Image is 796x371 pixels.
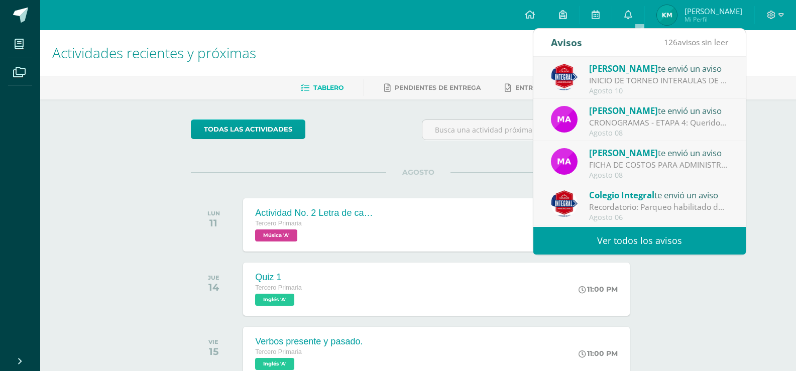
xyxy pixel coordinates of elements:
span: Actividades recientes y próximas [52,43,256,62]
div: te envió un aviso [589,188,729,201]
span: avisos sin leer [664,37,728,48]
span: Inglés 'A' [255,294,294,306]
img: cd07000ad8bcbf44f98c5337334226b0.png [551,106,578,133]
div: Actividad No. 2 Letra de canciones tradicionales. [255,208,376,218]
a: todas las Actividades [191,119,305,139]
span: Colegio Integral [589,189,654,201]
span: Tablero [313,84,344,91]
div: JUE [208,274,219,281]
a: Entregadas [505,80,560,96]
div: INICIO DE TORNEO INTERAULAS DE FUTBOL, CATEGORIAS FEMENINA Y MASCULINA: AVIDSO IMPORTANTE. LA SIG... [589,75,729,86]
div: Agosto 06 [589,213,729,222]
span: Inglés 'A' [255,358,294,370]
div: Agosto 10 [589,87,729,95]
span: [PERSON_NAME] [589,147,658,159]
span: Pendientes de entrega [395,84,481,91]
a: Ver todos los avisos [533,227,746,255]
span: Tercero Primaria [255,284,301,291]
img: 387ed2a8187a40742b44cf00216892d1.png [551,64,578,90]
div: FICHA DE COSTOS PARA ADMINISTRACIÓN: Buenas tardes papitos Adjunto ficha de costos para que pueda... [589,159,729,171]
img: 3d8ecf278a7f74c562a74fe44b321cd5.png [551,190,578,217]
span: [PERSON_NAME] [589,63,658,74]
div: Verbos presente y pasado. [255,336,363,347]
div: LUN [207,210,220,217]
span: [PERSON_NAME] [589,105,658,116]
div: Agosto 08 [589,129,729,138]
span: Música 'A' [255,229,297,241]
div: Recordatorio: Parqueo habilitado durante la feria de negocios para 3° y 4° primaria, será por el ... [589,201,729,213]
a: Pendientes de entrega [384,80,481,96]
div: 14 [208,281,219,293]
div: VIE [208,338,218,345]
a: Tablero [301,80,344,96]
div: te envió un aviso [589,62,729,75]
div: 11 [207,217,220,229]
div: 11:00 PM [579,285,618,294]
div: Quiz 1 [255,272,301,283]
span: [PERSON_NAME] [685,6,742,16]
div: Avisos [551,29,582,56]
span: Tercero Primaria [255,220,301,227]
div: 11:00 PM [579,349,618,358]
span: Entregadas [515,84,560,91]
span: Tercero Primaria [255,348,301,355]
span: AGOSTO [386,168,450,177]
div: CRONOGRAMAS - ETAPA 4: Queridos padres de familia, adjunto cronogramas de actividades para esta e... [589,117,729,129]
span: 126 [664,37,677,48]
div: te envió un aviso [589,104,729,117]
span: Mi Perfil [685,15,742,24]
input: Busca una actividad próxima aquí... [422,120,645,140]
img: fb9f1107cd1fa844b7466aa3c0b07387.png [657,5,677,25]
img: cd07000ad8bcbf44f98c5337334226b0.png [551,148,578,175]
div: te envió un aviso [589,146,729,159]
div: Agosto 08 [589,171,729,180]
div: 15 [208,345,218,357]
